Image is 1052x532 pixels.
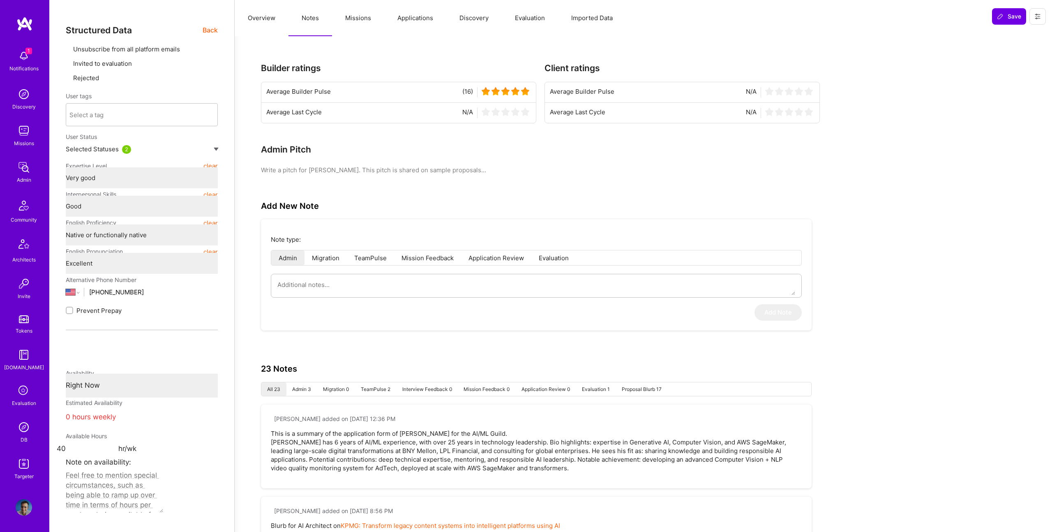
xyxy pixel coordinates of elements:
i: icon SelectionTeam [16,383,32,399]
img: star [805,87,813,95]
span: [PERSON_NAME] added on [DATE] 12:36 PM [274,414,395,423]
div: Discovery [12,102,36,111]
img: star [511,87,519,95]
img: admin teamwork [16,159,32,176]
img: caret [214,148,219,151]
li: Mission Feedback 0 [458,382,516,396]
div: DB [21,435,28,444]
li: Interview Feedback 0 [396,382,458,396]
li: Proposal Blurb 17 [616,382,667,396]
div: Tokens [16,326,32,335]
pre: Write a pitch for [PERSON_NAME]. This pitch is shared on sample proposals... [261,166,820,174]
span: 1 [25,48,32,54]
button: clear [203,187,218,202]
span: N/A [746,108,757,118]
img: Architects [14,236,34,255]
img: star [795,108,803,116]
span: Unsubscribe from all platform emails [73,45,180,53]
i: Copy link [796,507,802,513]
img: star [501,108,510,116]
div: Community [11,215,37,224]
span: Average Builder Pulse [550,87,614,97]
img: star [482,108,490,116]
div: Invite [18,292,30,301]
input: XX [57,437,166,461]
img: discovery [16,86,32,102]
img: star [805,108,813,116]
button: clear [203,244,218,259]
h3: Client ratings [544,63,820,73]
li: Evaluation 1 [576,382,616,396]
a: KPMG: Transform legacy content systems into intelligent platforms using AI [341,522,560,530]
img: User Avatar [16,499,32,516]
input: +1 (000) 000-0000 [89,282,218,303]
pre: This is a summary of the application form of [PERSON_NAME] for the AI/ML Guild. [PERSON_NAME] has... [271,429,802,472]
div: Missions [14,139,34,148]
img: star [521,87,529,95]
div: [DOMAIN_NAME] [4,363,44,372]
div: Estimated Availability [66,396,218,410]
img: star [511,108,519,116]
img: Community [14,196,34,215]
div: Notifications [9,64,39,73]
i: Copy link [796,414,802,421]
span: Average Last Cycle [550,108,605,118]
img: star [491,108,500,116]
li: Mission Feedback [394,250,461,265]
li: Migration [305,250,347,265]
img: star [775,87,783,95]
div: Evaluation [12,399,36,407]
div: Admin [17,176,31,184]
li: Application Review [461,250,531,265]
label: User tags [66,92,92,100]
div: Targeter [14,472,34,481]
img: Admin Search [16,419,32,435]
span: N/A [462,108,473,118]
img: bell [16,48,32,64]
span: hr/wk [118,444,136,454]
div: Select a tag [69,111,104,119]
img: guide book [16,347,32,363]
li: Migration 0 [317,382,355,396]
div: Architects [12,255,36,264]
img: star [785,108,793,116]
span: User Status [66,133,97,140]
span: N/A [746,87,757,97]
li: Evaluation [531,250,576,265]
span: Invited to evaluation [73,60,132,67]
li: Admin 3 [286,382,317,396]
h3: Admin Pitch [261,144,311,155]
img: star [795,87,803,95]
span: Structured Data [66,25,132,35]
div: Available Hours [66,429,127,444]
img: Skill Targeter [16,456,32,472]
button: Save [992,8,1026,25]
label: Note on availability: [66,456,131,469]
span: Rejected [73,74,99,82]
button: clear [203,215,218,230]
img: star [775,108,783,116]
i: icon Chevron [208,113,212,117]
span: English Proficiency [66,215,116,230]
span: Selected Statuses [66,145,119,153]
img: star [765,87,773,95]
span: Alternative Phone Number [66,276,136,283]
img: tokens [19,315,29,323]
li: Admin [271,250,305,265]
span: Save [997,12,1021,21]
img: star [501,87,510,95]
h3: Add New Note [261,201,319,211]
div: Availability [66,366,218,381]
a: User Avatar [14,499,34,516]
span: Prevent Prepay [76,306,122,315]
button: clear [203,159,218,173]
div: 2 [122,145,131,154]
span: Average Builder Pulse [266,87,331,97]
img: logo [16,16,33,31]
img: star [482,87,490,95]
span: Interpersonal Skills [66,187,116,202]
span: [PERSON_NAME] added on [DATE] 8:56 PM [274,507,393,515]
img: star [785,87,793,95]
span: Back [203,25,218,35]
img: teamwork [16,123,32,139]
